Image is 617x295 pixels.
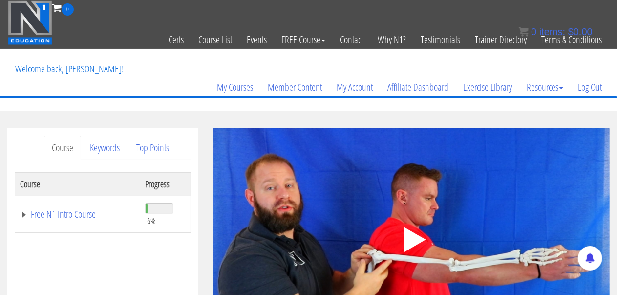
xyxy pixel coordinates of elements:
[274,16,333,64] a: FREE Course
[210,64,260,111] a: My Courses
[456,64,519,111] a: Exercise Library
[128,136,177,160] a: Top Points
[519,64,571,111] a: Resources
[140,172,191,196] th: Progress
[333,16,370,64] a: Contact
[62,3,74,16] span: 0
[52,1,74,14] a: 0
[260,64,329,111] a: Member Content
[539,26,565,37] span: items:
[380,64,456,111] a: Affiliate Dashboard
[191,16,239,64] a: Course List
[147,215,156,226] span: 6%
[468,16,534,64] a: Trainer Directory
[161,16,191,64] a: Certs
[568,26,593,37] bdi: 0.00
[329,64,380,111] a: My Account
[531,26,536,37] span: 0
[413,16,468,64] a: Testimonials
[15,172,141,196] th: Course
[20,209,135,219] a: Free N1 Intro Course
[239,16,274,64] a: Events
[82,136,128,160] a: Keywords
[519,26,593,37] a: 0 items: $0.00
[44,136,81,160] a: Course
[568,26,574,37] span: $
[519,27,529,37] img: icon11.png
[370,16,413,64] a: Why N1?
[534,16,609,64] a: Terms & Conditions
[8,0,52,45] img: n1-education
[8,49,131,89] p: Welcome back, [PERSON_NAME]!
[571,64,609,111] a: Log Out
